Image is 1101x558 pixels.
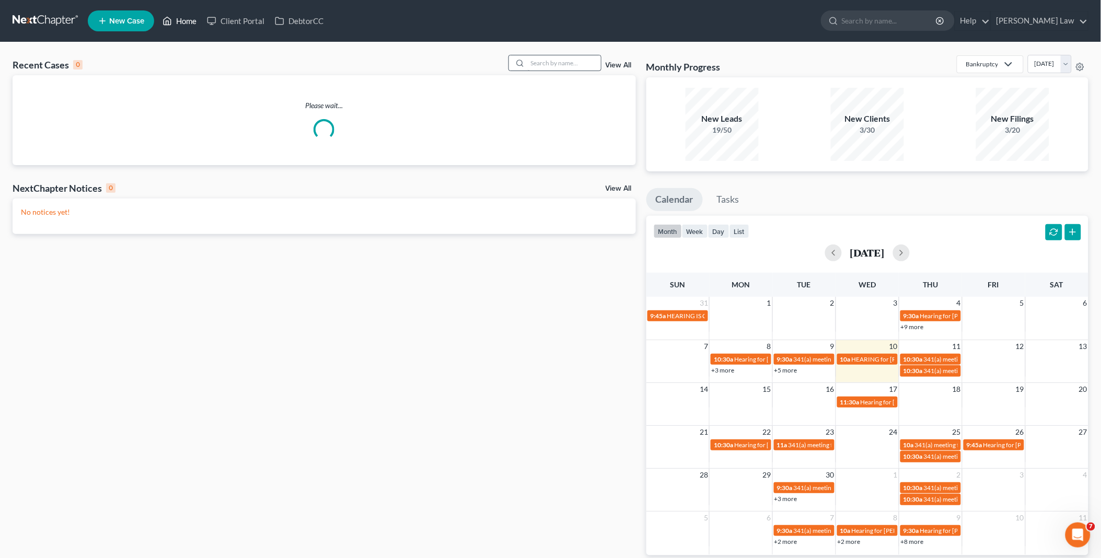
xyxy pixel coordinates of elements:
span: Hearing for [PERSON_NAME] [920,312,1002,320]
span: 10a [840,527,851,534]
p: Please wait... [13,100,636,111]
span: 20 [1078,383,1088,396]
span: 10 [888,340,899,353]
div: 19/50 [686,125,759,135]
span: Hearing for [PERSON_NAME] [920,527,1002,534]
a: Client Portal [202,11,270,30]
span: Sun [670,280,686,289]
span: 18 [952,383,962,396]
span: 27 [1078,426,1088,438]
a: Home [157,11,202,30]
span: 16 [825,383,836,396]
span: 19 [1015,383,1025,396]
span: 341(a) meeting for [PERSON_NAME] [794,355,895,363]
a: Help [955,11,990,30]
iframe: Intercom live chat [1065,522,1091,548]
button: month [654,224,682,238]
span: Tue [797,280,811,289]
p: No notices yet! [21,207,628,217]
span: 25 [952,426,962,438]
span: 13 [1078,340,1088,353]
span: 10:30a [903,355,923,363]
span: 22 [762,426,772,438]
span: 341(a) meeting for [PERSON_NAME] [924,452,1025,460]
span: New Case [109,17,144,25]
div: Recent Cases [13,59,83,71]
span: 6 [766,512,772,524]
span: 10:30a [903,484,923,492]
input: Search by name... [528,55,601,71]
span: 9:30a [903,527,919,534]
span: 7 [829,512,836,524]
span: 21 [699,426,709,438]
span: 3 [893,297,899,309]
span: 8 [893,512,899,524]
a: DebtorCC [270,11,329,30]
span: 10 [1015,512,1025,524]
span: 5 [703,512,709,524]
span: 10:30a [903,367,923,375]
span: Hearing for [PERSON_NAME] [734,355,816,363]
span: 6 [1082,297,1088,309]
input: Search by name... [842,11,937,30]
span: 341(a) meeting for [PERSON_NAME] [794,527,895,534]
span: 5 [1019,297,1025,309]
span: 341(a) meeting for [PERSON_NAME] [789,441,889,449]
span: 24 [888,426,899,438]
span: 2 [956,469,962,481]
span: Hearing for [PERSON_NAME] [861,398,942,406]
span: 9 [956,512,962,524]
span: Sat [1050,280,1063,289]
span: 9:30a [903,312,919,320]
a: View All [606,62,632,69]
span: 26 [1015,426,1025,438]
a: +2 more [838,538,861,545]
div: New Clients [831,113,904,125]
span: 7 [1087,522,1095,531]
span: 10:30a [714,441,733,449]
span: Fri [988,280,999,289]
span: HEARING IS CONTINUED for [PERSON_NAME] [667,312,799,320]
a: View All [606,185,632,192]
a: [PERSON_NAME] Law [991,11,1088,30]
span: 341(a) meeting for [PERSON_NAME] [924,367,1025,375]
span: 10:30a [903,495,923,503]
div: 0 [106,183,115,193]
span: 11 [952,340,962,353]
span: 9:45a [967,441,982,449]
span: 341(a) meeting for [PERSON_NAME] [924,355,1025,363]
span: HEARING for [PERSON_NAME] [852,355,940,363]
span: 1 [766,297,772,309]
span: 3 [1019,469,1025,481]
span: 10:30a [714,355,733,363]
button: week [682,224,708,238]
span: 23 [825,426,836,438]
div: 0 [73,60,83,69]
span: 341(a) meeting for [PERSON_NAME] [924,495,1025,503]
span: 10a [840,355,851,363]
span: 29 [762,469,772,481]
span: 7 [703,340,709,353]
button: day [708,224,729,238]
span: Hearing for [PERSON_NAME] [852,527,933,534]
a: +3 more [774,495,797,503]
h2: [DATE] [850,247,885,258]
span: 4 [956,297,962,309]
a: +5 more [774,366,797,374]
span: 11:30a [840,398,860,406]
span: 10:30a [903,452,923,460]
span: 15 [762,383,772,396]
span: 9:30a [777,355,793,363]
h3: Monthly Progress [646,61,721,73]
span: 10a [903,441,914,449]
span: 9:45a [651,312,666,320]
div: New Filings [976,113,1049,125]
a: +8 more [901,538,924,545]
a: Tasks [708,188,749,211]
span: 4 [1082,469,1088,481]
span: 28 [699,469,709,481]
span: 11a [777,441,787,449]
div: 3/30 [831,125,904,135]
span: 11 [1078,512,1088,524]
span: 14 [699,383,709,396]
